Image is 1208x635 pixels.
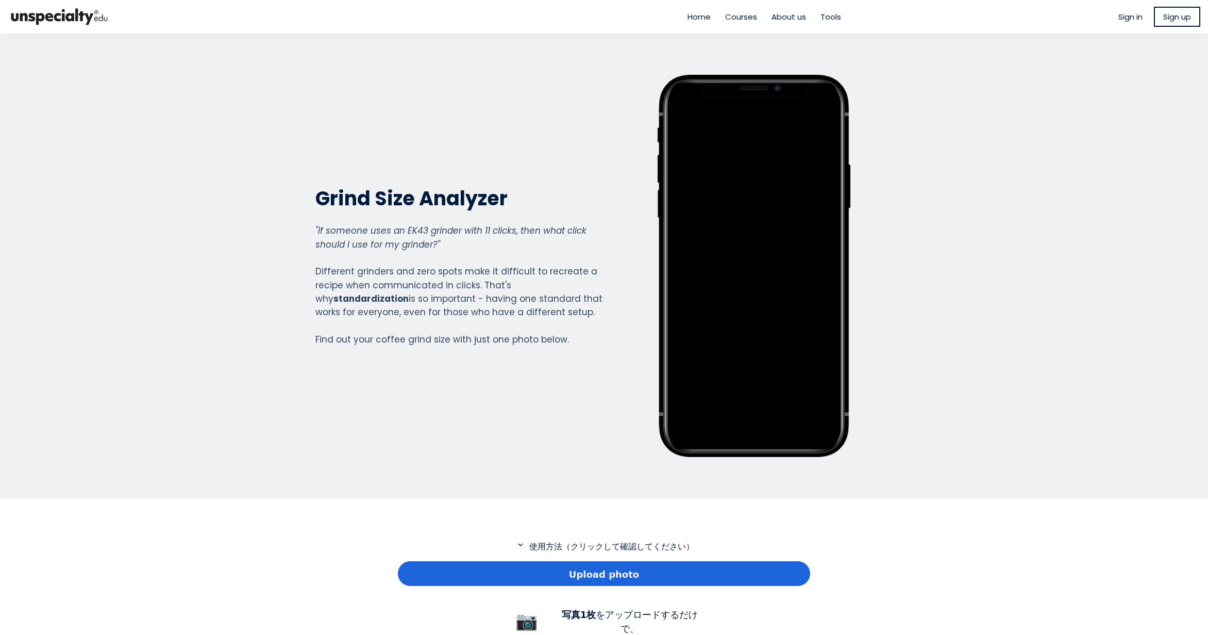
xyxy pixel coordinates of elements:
a: Courses [725,11,757,23]
span: Sign up [1163,11,1191,23]
a: About us [771,11,806,23]
mat-icon: expand_more [514,540,527,549]
a: Sign up [1154,7,1200,27]
b: 写真1枚 [562,609,596,620]
a: Home [687,11,711,23]
strong: standardization [333,292,409,305]
h2: Grind Size Analyzer [315,186,603,211]
span: 📷 [515,611,538,631]
p: 使用方法（クリックして確認してください） [398,540,810,553]
em: "If someone uses an EK43 grinder with 11 clicks, then what click should I use for my grinder?" [315,224,586,250]
a: Tools [820,11,841,23]
span: Upload photo [569,567,639,581]
div: Different grinders and zero spots make it difficult to recreate a recipe when communicated in cli... [315,224,603,346]
img: bc390a18feecddb333977e298b3a00a1.png [8,4,111,29]
a: Sign in [1118,11,1143,23]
